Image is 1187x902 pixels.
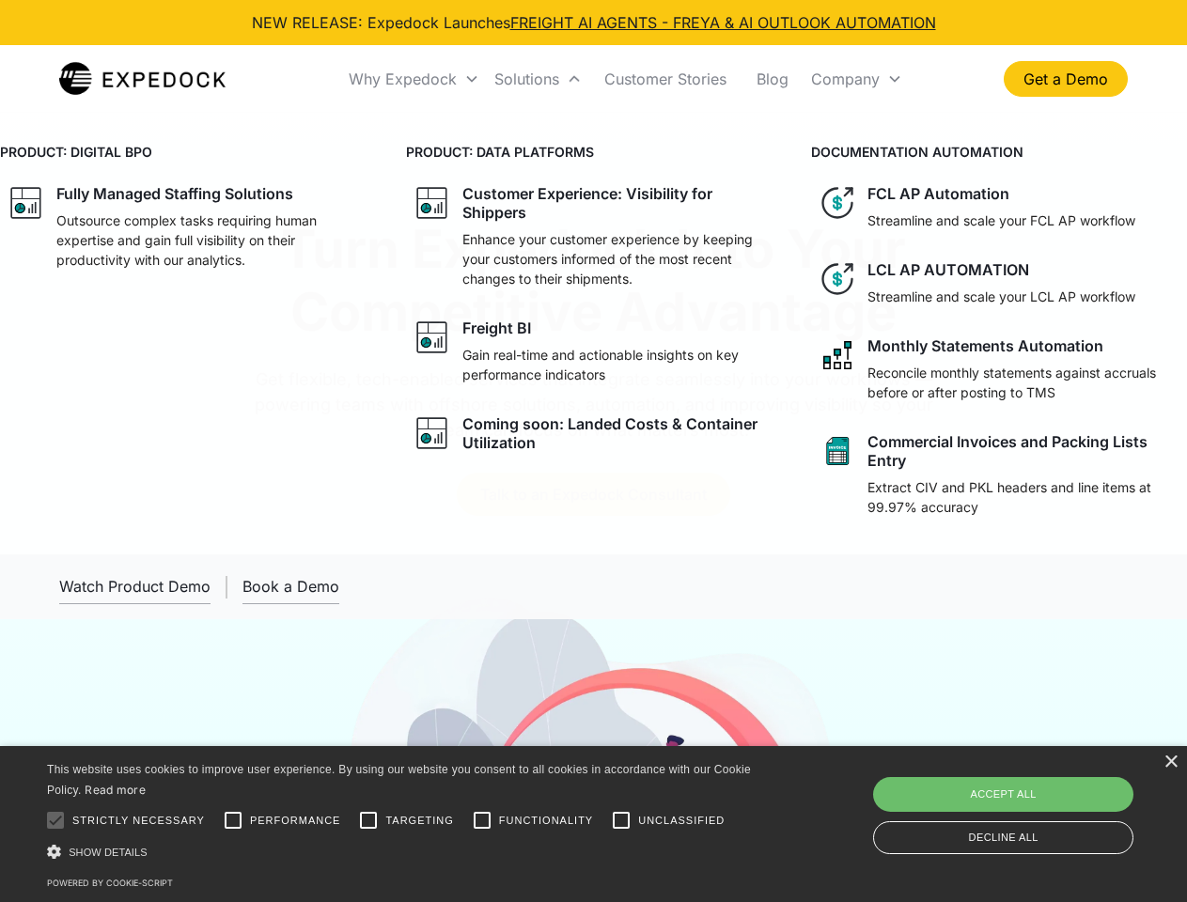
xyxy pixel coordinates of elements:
[867,184,1009,203] div: FCL AP Automation
[72,813,205,829] span: Strictly necessary
[510,13,936,32] a: FREIGHT AI AGENTS - FREYA & AI OUTLOOK AUTOMATION
[252,11,936,34] div: NEW RELEASE: Expedock Launches
[804,47,910,111] div: Company
[242,577,339,596] div: Book a Demo
[242,569,339,604] a: Book a Demo
[56,210,368,270] p: Outsource complex tasks requiring human expertise and gain full visibility on their productivity ...
[811,329,1187,410] a: network like iconMonthly Statements AutomationReconcile monthly statements against accruals befor...
[811,177,1187,238] a: dollar iconFCL AP AutomationStreamline and scale your FCL AP workflow
[811,425,1187,524] a: sheet iconCommercial Invoices and Packing Lists EntryExtract CIV and PKL headers and line items a...
[406,311,782,392] a: graph iconFreight BIGain real-time and actionable insights on key performance indicators
[874,699,1187,902] iframe: Chat Widget
[59,60,226,98] img: Expedock Logo
[819,260,856,298] img: dollar icon
[59,60,226,98] a: home
[406,407,782,459] a: graph iconComing soon: Landed Costs & Container Utilization
[638,813,725,829] span: Unclassified
[462,319,531,337] div: Freight BI
[47,763,751,798] span: This website uses cookies to improve user experience. By using our website you consent to all coo...
[414,319,451,356] img: graph icon
[349,70,457,88] div: Why Expedock
[462,229,774,288] p: Enhance your customer experience by keeping your customers informed of the most recent changes to...
[59,577,211,596] div: Watch Product Demo
[462,345,774,384] p: Gain real-time and actionable insights on key performance indicators
[47,878,173,888] a: Powered by cookie-script
[250,813,341,829] span: Performance
[59,569,211,604] a: open lightbox
[56,184,293,203] div: Fully Managed Staffing Solutions
[406,142,782,162] h4: PRODUCT: DATA PLATFORMS
[819,184,856,222] img: dollar icon
[462,414,774,452] div: Coming soon: Landed Costs & Container Utilization
[8,184,45,222] img: graph icon
[819,432,856,470] img: sheet icon
[867,477,1179,517] p: Extract CIV and PKL headers and line items at 99.97% accuracy
[811,70,880,88] div: Company
[414,184,451,222] img: graph icon
[462,184,774,222] div: Customer Experience: Visibility for Shippers
[867,260,1029,279] div: LCL AP AUTOMATION
[811,142,1187,162] h4: DOCUMENTATION AUTOMATION
[406,177,782,296] a: graph iconCustomer Experience: Visibility for ShippersEnhance your customer experience by keeping...
[499,813,593,829] span: Functionality
[867,287,1135,306] p: Streamline and scale your LCL AP workflow
[385,813,453,829] span: Targeting
[867,363,1179,402] p: Reconcile monthly statements against accruals before or after posting to TMS
[414,414,451,452] img: graph icon
[494,70,559,88] div: Solutions
[69,847,148,858] span: Show details
[341,47,487,111] div: Why Expedock
[47,842,757,862] div: Show details
[589,47,742,111] a: Customer Stories
[811,253,1187,314] a: dollar iconLCL AP AUTOMATIONStreamline and scale your LCL AP workflow
[819,336,856,374] img: network like icon
[487,47,589,111] div: Solutions
[85,783,146,797] a: Read more
[867,210,1135,230] p: Streamline and scale your FCL AP workflow
[867,432,1179,470] div: Commercial Invoices and Packing Lists Entry
[867,336,1103,355] div: Monthly Statements Automation
[1004,61,1128,97] a: Get a Demo
[742,47,804,111] a: Blog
